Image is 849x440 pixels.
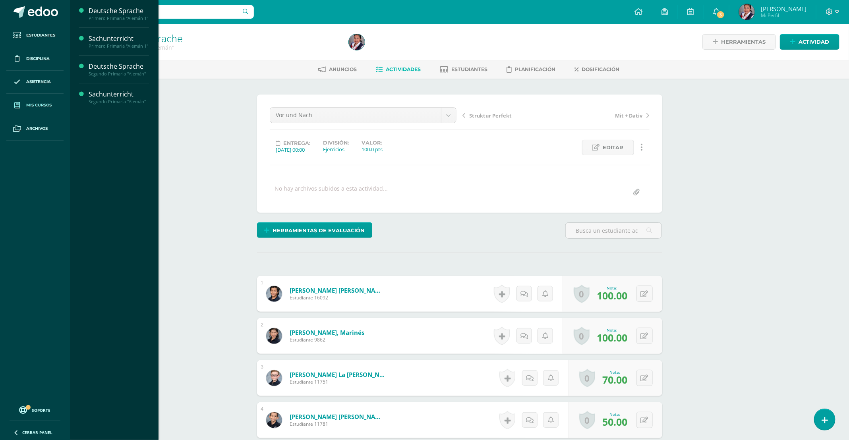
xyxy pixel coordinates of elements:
[6,71,64,94] a: Asistencia
[89,43,149,49] div: Primero Primaria "Alemán 1"
[702,34,776,50] a: Herramientas
[273,223,365,238] span: Herramientas de evaluación
[603,140,624,155] span: Editar
[266,286,282,302] img: dcd30244c8770d121ecd2b5143f46d15.png
[257,222,372,238] a: Herramientas de evaluación
[574,327,590,345] a: 0
[100,33,339,44] h1: Deutsche Sprache
[323,146,349,153] div: Ejercicios
[266,328,282,344] img: ec044acc647a232de5d94456ac6b8ac5.png
[26,79,51,85] span: Asistencia
[721,35,766,49] span: Herramientas
[89,62,149,71] div: Deutsche Sprache
[89,34,149,49] a: SachunterrichtPrimero Primaria "Alemán 1"
[597,289,628,302] span: 100.00
[270,108,456,123] a: Vor und Nach
[515,66,556,72] span: Planificación
[290,421,385,427] span: Estudiante 11781
[100,44,339,51] div: Segundo Primaria 'Alemán'
[6,24,64,47] a: Estudiantes
[89,15,149,21] div: Primero Primaria "Alemán 1"
[507,63,556,76] a: Planificación
[362,140,383,146] label: Valor:
[26,125,48,132] span: Archivos
[329,66,357,72] span: Anuncios
[290,378,385,385] span: Estudiante 11751
[26,102,52,108] span: Mis cursos
[284,140,311,146] span: Entrega:
[89,6,149,15] div: Deutsche Sprache
[556,111,650,119] a: Mit + Dativ
[582,66,620,72] span: Dosificación
[89,6,149,21] a: Deutsche SprachePrimero Primaria "Alemán 1"
[470,112,512,119] span: Struktur Perfekt
[290,413,385,421] a: [PERSON_NAME] [PERSON_NAME]
[290,328,364,336] a: [PERSON_NAME], Marinés
[75,5,254,19] input: Busca un usuario...
[575,63,620,76] a: Dosificación
[603,415,628,428] span: 50.00
[603,373,628,386] span: 70.00
[290,294,385,301] span: Estudiante 16092
[566,223,661,238] input: Busca un estudiante aquí...
[275,185,388,200] div: No hay archivos subidos a esta actividad...
[452,66,488,72] span: Estudiantes
[89,34,149,43] div: Sachunterricht
[290,336,364,343] span: Estudiante 9862
[761,5,806,13] span: [PERSON_NAME]
[10,404,60,415] a: Soporte
[89,90,149,99] div: Sachunterricht
[32,407,51,413] span: Soporte
[6,94,64,117] a: Mis cursos
[6,117,64,141] a: Archivos
[716,10,725,19] span: 3
[376,63,421,76] a: Actividades
[579,369,595,387] a: 0
[463,111,556,119] a: Struktur Perfekt
[349,34,365,50] img: 7553e2040392ab0c00c32bf568c83c81.png
[266,370,282,386] img: cf038dd99f21e9824359377c4cbbe920.png
[386,66,421,72] span: Actividades
[89,90,149,104] a: SachunterrichtSegundo Primaria "Alemán"
[597,327,628,333] div: Nota:
[266,412,282,428] img: 244dc38e3b94fbbc20259fade6342bda.png
[597,285,628,291] div: Nota:
[26,56,50,62] span: Disciplina
[780,34,839,50] a: Actividad
[276,146,311,153] div: [DATE] 00:00
[89,99,149,104] div: Segundo Primaria "Alemán"
[603,411,628,417] div: Nota:
[290,286,385,294] a: [PERSON_NAME] [PERSON_NAME]
[362,146,383,153] div: 100.0 pts
[597,331,628,344] span: 100.00
[440,63,488,76] a: Estudiantes
[26,32,55,39] span: Estudiantes
[615,112,643,119] span: Mit + Dativ
[89,71,149,77] div: Segundo Primaria "Alemán"
[323,140,349,146] label: División:
[603,369,628,375] div: Nota:
[89,62,149,77] a: Deutsche SpracheSegundo Primaria "Alemán"
[579,411,595,429] a: 0
[574,285,590,303] a: 0
[739,4,755,20] img: 7553e2040392ab0c00c32bf568c83c81.png
[799,35,829,49] span: Actividad
[6,47,64,71] a: Disciplina
[319,63,357,76] a: Anuncios
[290,371,385,378] a: [PERSON_NAME] La [PERSON_NAME]
[276,108,435,123] span: Vor und Nach
[761,12,806,19] span: Mi Perfil
[22,430,52,435] span: Cerrar panel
